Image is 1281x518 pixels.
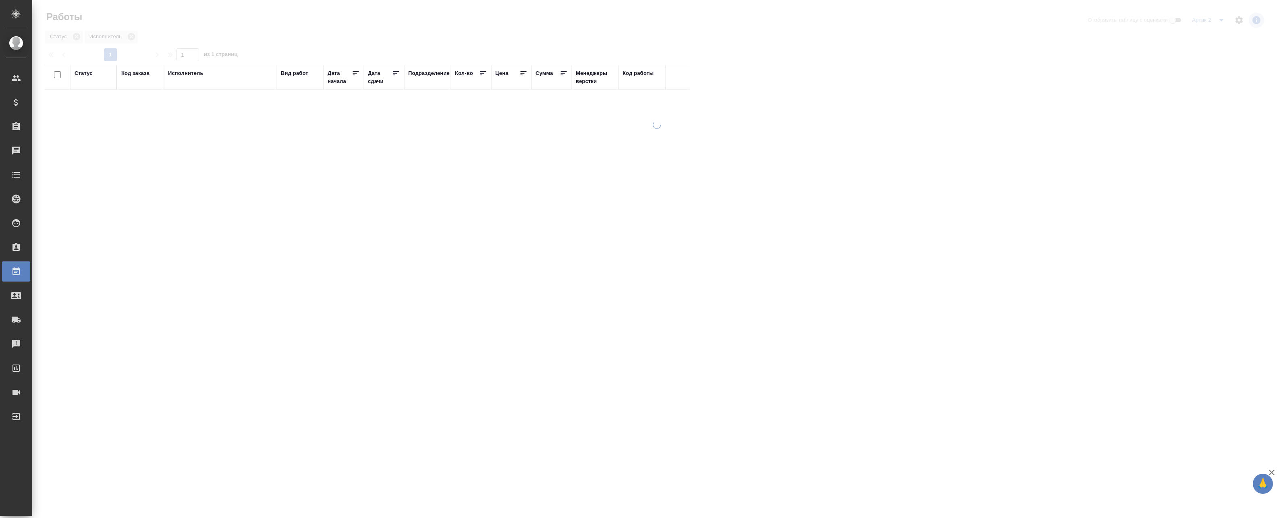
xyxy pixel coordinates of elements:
button: 🙏 [1253,474,1273,494]
span: 🙏 [1256,475,1270,492]
div: Дата сдачи [368,69,392,85]
div: Код работы [623,69,654,77]
div: Кол-во [455,69,473,77]
div: Цена [495,69,509,77]
div: Исполнитель [168,69,203,77]
div: Сумма [536,69,553,77]
div: Статус [75,69,93,77]
div: Код заказа [121,69,149,77]
div: Дата начала [328,69,352,85]
div: Вид работ [281,69,308,77]
div: Подразделение [408,69,450,77]
div: Менеджеры верстки [576,69,615,85]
